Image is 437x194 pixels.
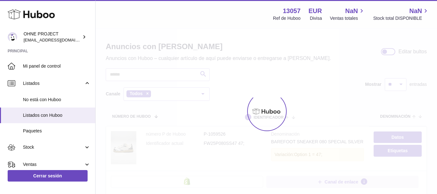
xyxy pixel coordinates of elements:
[283,7,301,15] strong: 13057
[409,7,422,15] span: NaN
[330,15,365,21] span: Ventas totales
[373,15,429,21] span: Stock total DISPONIBLE
[309,7,322,15] strong: EUR
[23,63,90,69] span: Mi panel de control
[8,170,88,182] a: Cerrar sesión
[24,37,94,42] span: [EMAIL_ADDRESS][DOMAIN_NAME]
[373,7,429,21] a: NaN Stock total DISPONIBLE
[24,31,81,43] div: OHNE PROJECT
[23,128,90,134] span: Paquetes
[8,32,17,42] img: internalAdmin-13057@internal.huboo.com
[23,161,84,168] span: Ventas
[23,144,84,150] span: Stock
[345,7,358,15] span: NaN
[310,15,322,21] div: Divisa
[23,80,84,86] span: Listados
[23,112,90,118] span: Listados con Huboo
[330,7,365,21] a: NaN Ventas totales
[23,97,90,103] span: No está con Huboo
[273,15,300,21] div: Ref de Huboo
